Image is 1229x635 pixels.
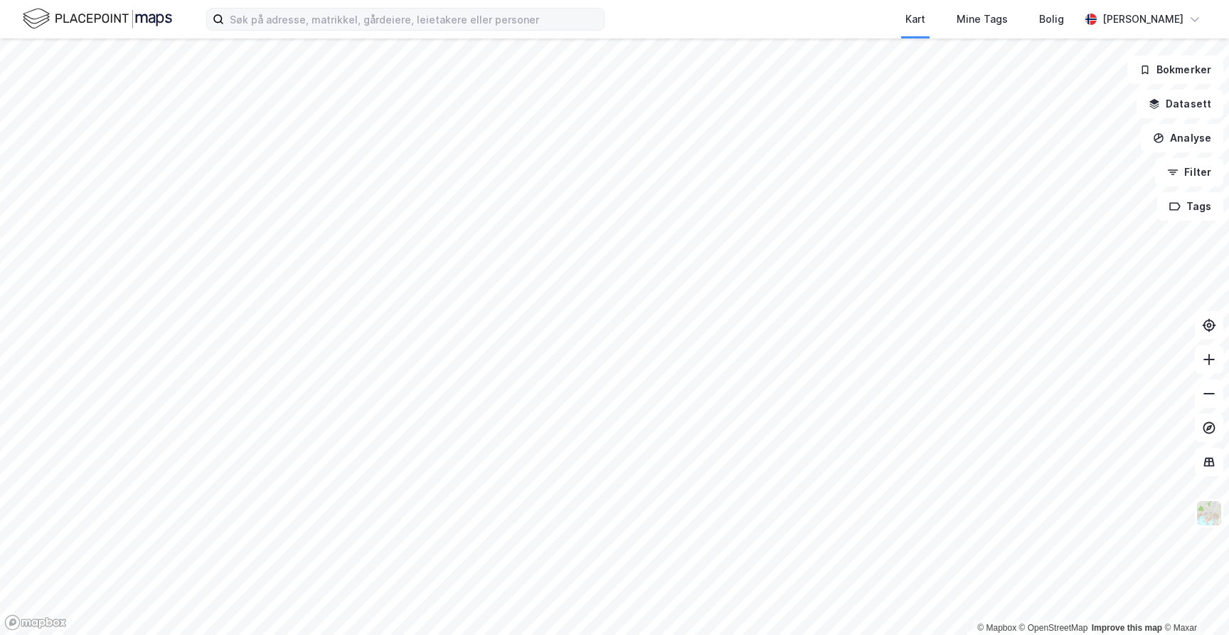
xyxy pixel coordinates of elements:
a: Mapbox [977,623,1016,633]
div: Bolig [1039,11,1064,28]
div: Mine Tags [957,11,1008,28]
a: Improve this map [1092,623,1162,633]
input: Søk på adresse, matrikkel, gårdeiere, leietakere eller personer [224,9,604,30]
div: Kontrollprogram for chat [1158,567,1229,635]
button: Bokmerker [1127,56,1223,84]
button: Filter [1155,158,1223,187]
img: Z [1196,500,1223,527]
div: Kart [905,11,925,28]
button: Datasett [1137,90,1223,118]
button: Analyse [1141,124,1223,152]
button: Tags [1157,192,1223,221]
a: Mapbox homepage [4,614,67,631]
iframe: Chat Widget [1158,567,1229,635]
img: logo.f888ab2527a4732fd821a326f86c7f29.svg [23,6,172,31]
a: OpenStreetMap [1019,623,1088,633]
div: [PERSON_NAME] [1102,11,1183,28]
